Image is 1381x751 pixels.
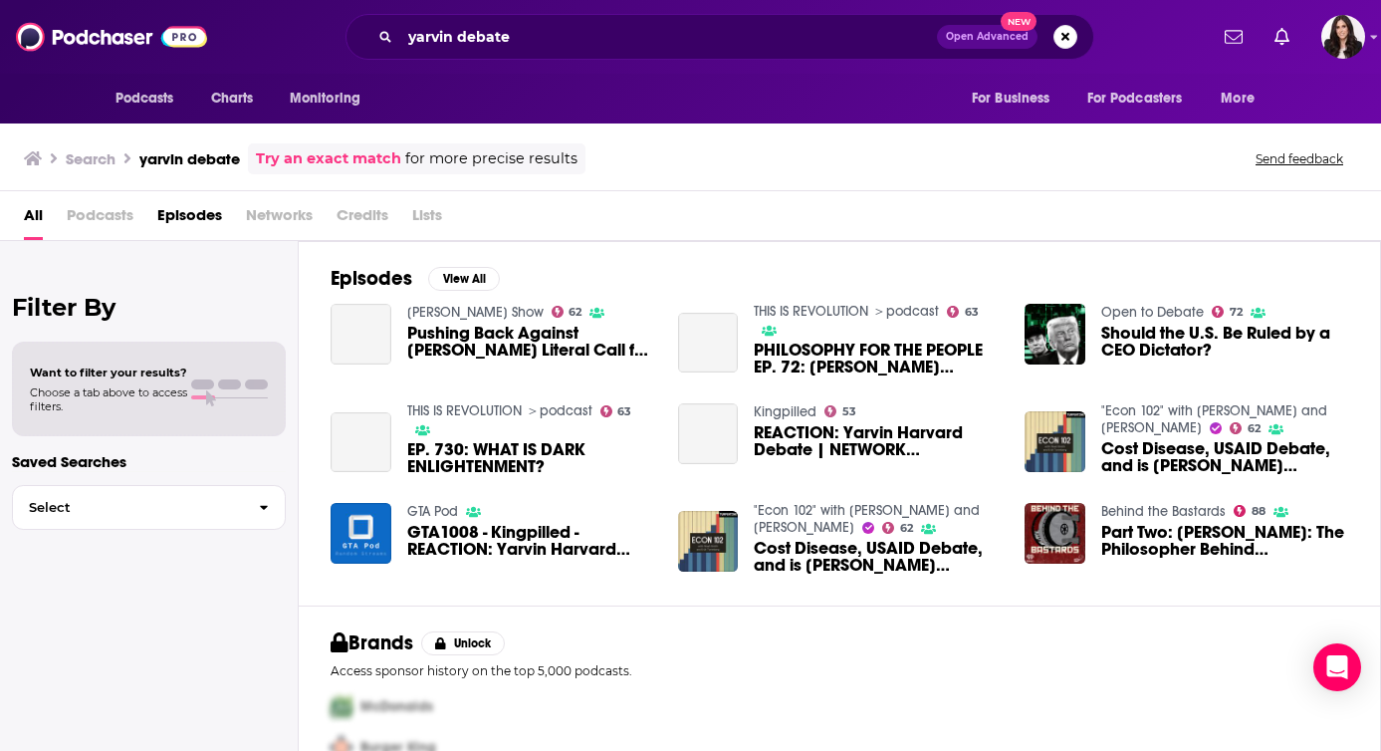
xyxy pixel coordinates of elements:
button: Select [12,485,286,530]
span: 62 [569,308,581,317]
a: PHILOSOPHY FOR THE PEOPLE EP. 72: CURTIS YARVIN NONSENSE IN THE NEW YORK TIMES [754,342,1001,375]
span: 62 [1248,424,1261,433]
button: Open AdvancedNew [937,25,1037,49]
span: REACTION: Yarvin Harvard Debate | NETWORK ARMAGEDDON ELECTRIC BOOGALOO | EP 5 w/ [PERSON_NAME] [754,424,1001,458]
button: open menu [276,80,386,118]
span: Lists [412,199,442,240]
button: Show profile menu [1321,15,1365,59]
a: Show notifications dropdown [1266,20,1297,54]
span: McDonalds [360,698,433,715]
button: open menu [1074,80,1212,118]
a: 53 [824,405,856,417]
a: 63 [947,306,979,318]
a: Try an exact match [256,147,401,170]
a: All [24,199,43,240]
img: Cost Disease, USAID Debate, and is Curtis Yarvin Trapped in 2020 [1025,411,1085,472]
img: Part Two: Curtis Yarvin: The Philosopher Behind J.D. Vance [1025,503,1085,564]
a: EP. 730: WHAT IS DARK ENLIGHTENMENT? [407,441,654,475]
a: Pushing Back Against Curtis Yarvin's Literal Call for Government Slavery [331,304,391,365]
span: For Business [972,85,1050,113]
button: Unlock [421,631,506,655]
span: Logged in as RebeccaShapiro [1321,15,1365,59]
span: Charts [211,85,254,113]
span: Open Advanced [946,32,1029,42]
a: PHILOSOPHY FOR THE PEOPLE EP. 72: CURTIS YARVIN NONSENSE IN THE NEW YORK TIMES [678,313,739,374]
span: More [1221,85,1255,113]
span: Podcasts [67,199,133,240]
img: Should the U.S. Be Ruled by a CEO Dictator? [1025,304,1085,365]
span: Credits [337,199,388,240]
button: open menu [958,80,1075,118]
a: EP. 730: WHAT IS DARK ENLIGHTENMENT? [331,412,391,473]
span: 63 [965,308,979,317]
a: 63 [600,405,632,417]
a: REACTION: Yarvin Harvard Debate | NETWORK ARMAGEDDON ELECTRIC BOOGALOO | EP 5 w/ Jason Mironchuck [754,424,1001,458]
input: Search podcasts, credits, & more... [400,21,937,53]
button: View All [428,267,500,291]
span: 62 [900,524,913,533]
span: Monitoring [290,85,360,113]
button: open menu [102,80,200,118]
a: Episodes [157,199,222,240]
a: 72 [1212,306,1243,318]
a: THIS IS REVOLUTION ＞podcast [754,303,939,320]
a: Cost Disease, USAID Debate, and is Curtis Yarvin Trapped in 2020 [754,540,1001,574]
span: for more precise results [405,147,577,170]
h3: Search [66,149,115,168]
a: 62 [882,522,913,534]
span: For Podcasters [1087,85,1183,113]
span: Cost Disease, USAID Debate, and is [PERSON_NAME] Trapped in [DATE] [754,540,1001,574]
img: Podchaser - Follow, Share and Rate Podcasts [16,18,207,56]
a: "Econ 102" with Noah Smith and Erik Torenberg [754,502,980,536]
a: Open to Debate [1101,304,1204,321]
p: Saved Searches [12,452,286,471]
img: User Profile [1321,15,1365,59]
a: Show notifications dropdown [1217,20,1251,54]
h2: Episodes [331,266,412,291]
span: Choose a tab above to access filters. [30,385,187,413]
span: Part Two: [PERSON_NAME]: The Philosopher Behind [PERSON_NAME] [1101,524,1348,558]
img: Cost Disease, USAID Debate, and is Curtis Yarvin Trapped in 2020 [678,511,739,572]
a: Part Two: Curtis Yarvin: The Philosopher Behind J.D. Vance [1101,524,1348,558]
a: Charts [198,80,266,118]
img: GTA1008 - Kingpilled - REACTION: Yarvin Harvard Debate | NETWORK ARMAGEDDON ELECTRIC BOOGALOO | E... [331,503,391,564]
span: Want to filter your results? [30,366,187,379]
span: 63 [617,407,631,416]
span: Networks [246,199,313,240]
img: First Pro Logo [323,686,360,727]
button: open menu [1207,80,1279,118]
span: Select [13,501,243,514]
a: EpisodesView All [331,266,500,291]
a: Bob Murphy Show [407,304,544,321]
a: GTA Pod [407,503,458,520]
button: Send feedback [1250,150,1349,167]
div: Open Intercom Messenger [1313,643,1361,691]
a: 62 [1230,422,1261,434]
a: 62 [552,306,582,318]
a: GTA1008 - Kingpilled - REACTION: Yarvin Harvard Debate | NETWORK ARMAGEDDON ELECTRIC BOOGALOO | E... [407,524,654,558]
a: "Econ 102" with Noah Smith and Erik Torenberg [1101,402,1327,436]
span: PHILOSOPHY FOR THE PEOPLE EP. 72: [PERSON_NAME] NONSENSE IN THE [US_STATE] TIMES [754,342,1001,375]
a: Should the U.S. Be Ruled by a CEO Dictator? [1101,325,1348,359]
a: REACTION: Yarvin Harvard Debate | NETWORK ARMAGEDDON ELECTRIC BOOGALOO | EP 5 w/ Jason Mironchuck [678,403,739,464]
span: Podcasts [115,85,174,113]
p: Access sponsor history on the top 5,000 podcasts. [331,663,1348,678]
span: Pushing Back Against [PERSON_NAME] Literal Call for Government Slavery [407,325,654,359]
a: 88 [1234,505,1266,517]
span: Cost Disease, USAID Debate, and is [PERSON_NAME] Trapped in [DATE] [1101,440,1348,474]
a: THIS IS REVOLUTION ＞podcast [407,402,592,419]
span: 72 [1230,308,1243,317]
span: 88 [1252,507,1266,516]
h2: Brands [331,630,413,655]
a: Cost Disease, USAID Debate, and is Curtis Yarvin Trapped in 2020 [1101,440,1348,474]
div: Search podcasts, credits, & more... [345,14,1094,60]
